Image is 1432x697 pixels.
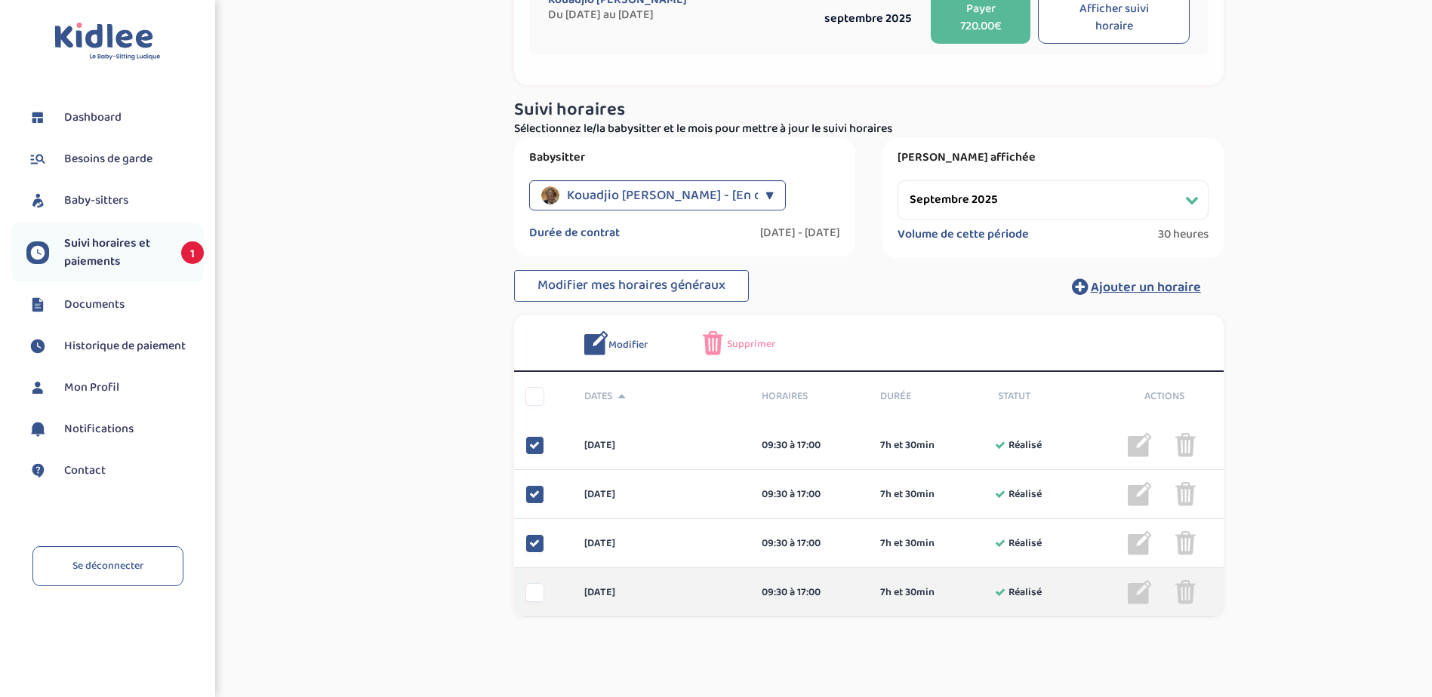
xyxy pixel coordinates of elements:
[54,23,161,61] img: logo.svg
[987,388,1105,404] div: Statut
[1175,580,1196,604] img: poubelle_grise.png
[812,9,923,28] div: septembre 2025
[727,336,775,352] span: Supprimer
[537,275,725,296] span: Modifier mes horaires généraux
[1128,531,1152,555] img: modifier_gris.png
[573,585,750,600] div: [DATE]
[26,335,204,358] a: Historique de paiement
[26,459,49,482] img: contact.svg
[869,388,987,404] div: Durée
[898,227,1029,242] label: Volume de cette période
[32,546,183,586] a: Se déconnecter
[762,487,858,502] div: 09:30 à 17:00
[1175,531,1196,555] img: poubelle_grise.png
[26,293,204,316] a: Documents
[26,241,49,264] img: suivihoraire.svg
[1009,585,1042,600] span: Réalisé
[1158,227,1209,242] span: 30 heures
[762,536,858,551] div: 09:30 à 17:00
[880,487,935,502] span: 7h et 30min
[26,235,204,271] a: Suivi horaires et paiements 1
[703,331,723,355] img: poubelle_rose.png
[26,293,49,316] img: documents.svg
[1105,388,1224,404] div: Actions
[880,585,935,600] span: 7h et 30min
[1175,433,1196,457] img: poubelle_grise.png
[541,186,559,204] img: avatar_kouadjio-debora_2023_08_30_11_36_40.png
[26,335,49,358] img: suivihoraire.svg
[573,438,750,453] div: [DATE]
[1091,277,1201,298] span: Ajouter un horaire
[584,331,608,355] img: modifier_bleu.png
[567,180,791,210] span: Kouadjio [PERSON_NAME] - [En cours]
[573,536,750,551] div: [DATE]
[26,376,49,399] img: profil.svg
[26,418,204,441] a: Notifications
[26,459,204,482] a: Contact
[762,388,858,404] span: Horaires
[1128,580,1152,604] img: modifier_gris.png
[514,120,1224,138] p: Sélectionnez le/la babysitter et le mois pour mettre à jour le suivi horaires
[26,189,49,212] img: babysitters.svg
[529,150,840,165] label: Babysitter
[760,226,840,241] label: [DATE] - [DATE]
[64,337,186,355] span: Historique de paiement
[64,379,119,397] span: Mon Profil
[26,418,49,441] img: notification.svg
[762,585,858,600] div: 09:30 à 17:00
[548,8,812,23] span: Du [DATE] au [DATE]
[1175,482,1196,506] img: poubelle_grise.png
[765,180,774,210] div: ▼
[1128,482,1152,506] img: modifier_gris.png
[1128,433,1152,457] img: modifier_gris.png
[26,189,204,212] a: Baby-sitters
[514,100,1224,120] h3: Suivi horaires
[181,241,204,264] span: 1
[573,388,750,404] div: Dates
[64,235,166,271] span: Suivi horaires et paiements
[26,148,49,170] img: besoin.svg
[1009,536,1042,551] span: Réalisé
[1009,487,1042,502] span: Réalisé
[880,438,935,453] span: 7h et 30min
[762,438,858,453] div: 09:30 à 17:00
[26,106,204,129] a: Dashboard
[64,462,106,480] span: Contact
[26,376,204,399] a: Mon Profil
[26,148,204,170] a: Besoins de garde
[573,487,750,502] div: [DATE]
[1049,270,1224,303] button: Ajouter un horaire
[880,536,935,551] span: 7h et 30min
[64,109,122,127] span: Dashboard
[64,296,125,314] span: Documents
[514,270,749,302] button: Modifier mes horaires généraux
[26,106,49,129] img: dashboard.svg
[64,420,134,438] span: Notifications
[898,150,1209,165] label: [PERSON_NAME] affichée
[608,337,648,353] span: Modifier
[64,192,128,210] span: Baby-sitters
[1009,438,1042,453] span: Réalisé
[64,150,152,168] span: Besoins de garde
[529,226,620,241] label: Durée de contrat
